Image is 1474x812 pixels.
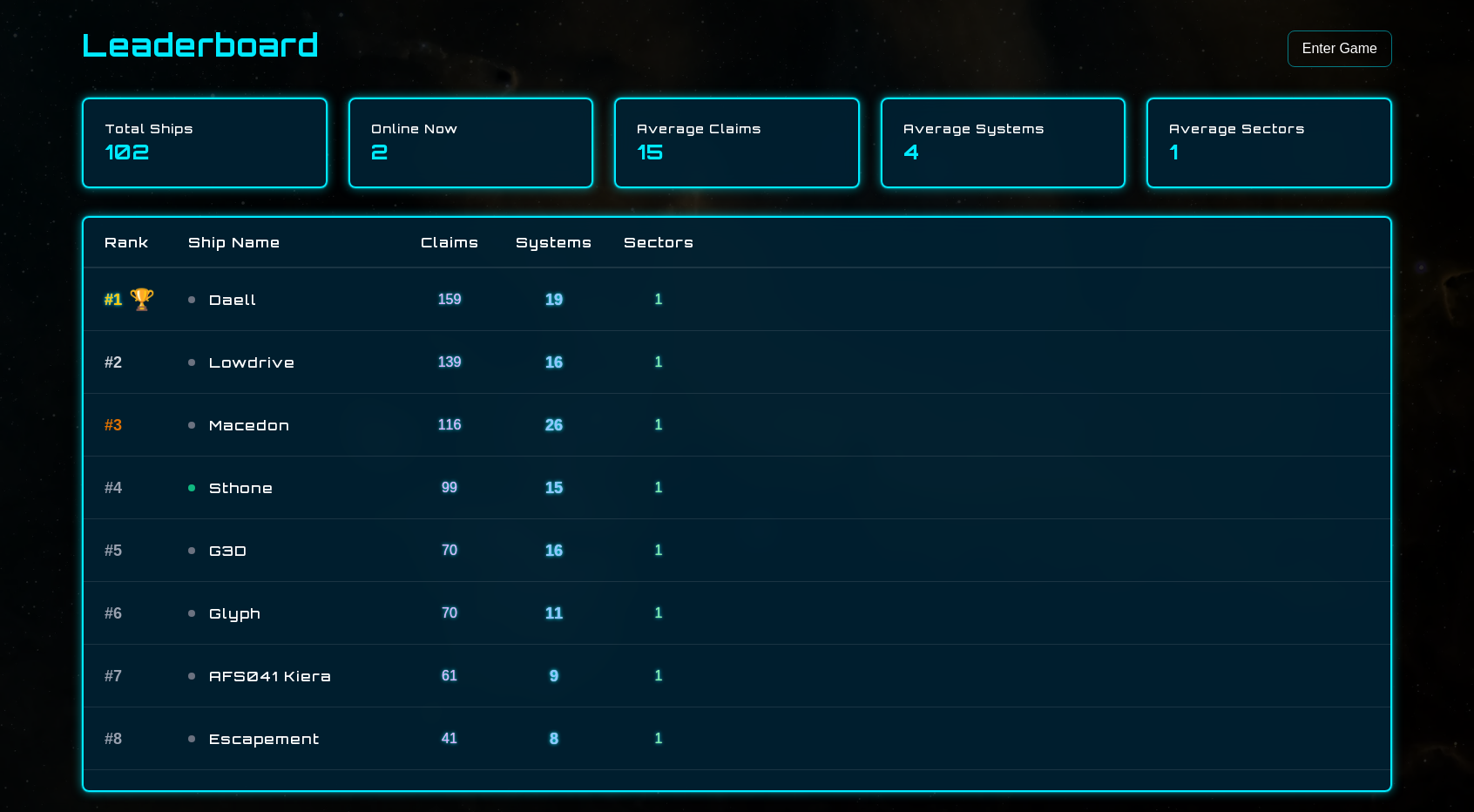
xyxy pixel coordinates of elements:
[545,542,563,559] span: 16
[903,120,1104,138] div: Average Systems
[442,606,457,620] span: 70
[105,413,122,437] span: # 3
[655,292,663,307] span: 1
[637,138,837,166] div: 15
[105,664,122,688] span: # 7
[188,232,397,253] div: Ship Name
[438,292,462,307] span: 159
[903,138,1104,166] div: 4
[550,667,558,685] span: 9
[209,666,376,687] span: AFS041 Kiera
[105,350,122,375] span: # 2
[209,728,376,749] span: Escapement
[209,415,376,436] span: Macedon
[655,731,663,746] span: 1
[438,355,462,369] span: 139
[188,610,195,617] div: Offline
[545,354,563,371] span: 16
[105,138,305,166] div: 102
[105,288,122,312] span: # 1
[209,289,376,310] span: Daell
[188,547,195,554] div: Offline
[105,120,305,138] div: Total Ships
[655,668,663,683] span: 1
[209,540,376,561] span: G3D
[209,352,376,373] span: Lowdrive
[442,543,457,558] span: 70
[188,296,195,303] div: Offline
[545,291,563,308] span: 19
[188,359,195,366] div: Offline
[545,479,563,497] span: 15
[105,601,122,626] span: # 6
[438,417,462,432] span: 116
[655,543,663,558] span: 1
[188,735,195,742] div: Offline
[442,480,457,495] span: 99
[397,232,502,253] div: Claims
[188,673,195,680] div: Offline
[545,605,563,622] span: 11
[371,120,571,138] div: Online Now
[655,355,663,369] span: 1
[105,476,122,500] span: # 4
[637,120,837,138] div: Average Claims
[105,538,122,563] span: # 5
[442,731,457,746] span: 41
[209,603,376,624] span: Glyph
[371,138,571,166] div: 2
[1288,30,1392,67] a: Enter Game
[105,232,188,253] div: Rank
[209,477,376,498] span: Sthone
[129,286,155,314] span: 🏆
[655,417,663,432] span: 1
[655,606,663,620] span: 1
[188,484,195,491] div: Online
[1169,120,1369,138] div: Average Sectors
[606,232,711,253] div: Sectors
[442,668,457,683] span: 61
[188,422,195,429] div: Offline
[82,28,320,63] h1: Leaderboard
[550,730,558,748] span: 8
[545,416,563,434] span: 26
[502,232,606,253] div: Systems
[105,727,122,751] span: # 8
[655,480,663,495] span: 1
[1169,138,1369,166] div: 1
